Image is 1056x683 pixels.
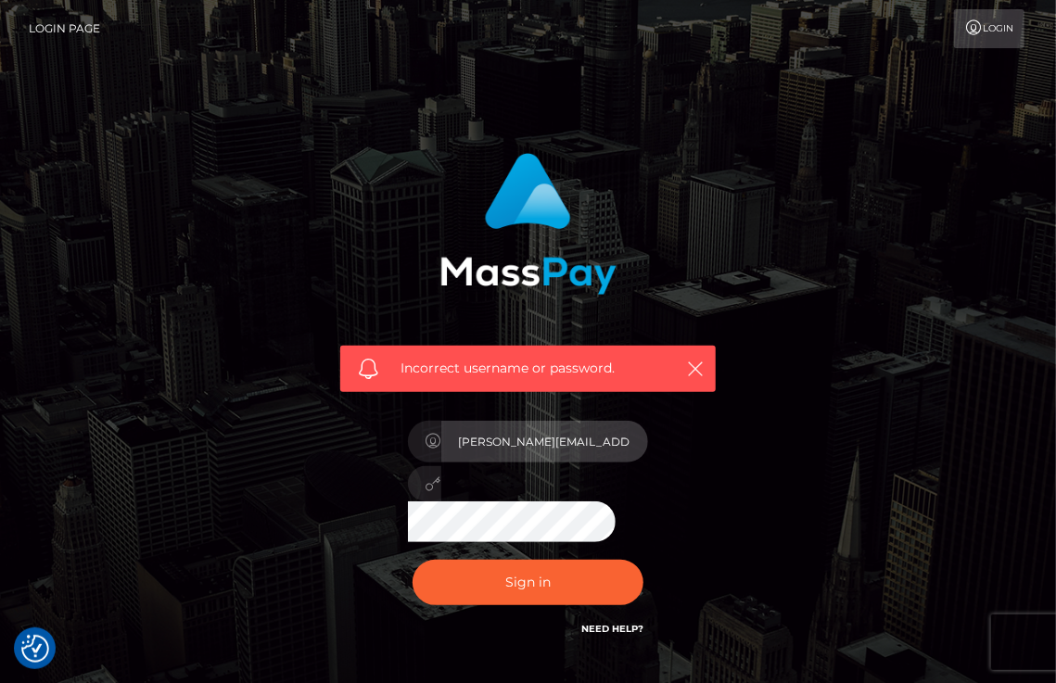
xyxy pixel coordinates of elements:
[441,421,649,462] input: Username...
[21,635,49,663] button: Consent Preferences
[21,635,49,663] img: Revisit consent button
[954,9,1024,48] a: Login
[581,623,643,635] a: Need Help?
[440,153,617,295] img: MassPay Login
[29,9,100,48] a: Login Page
[401,359,665,378] span: Incorrect username or password.
[413,560,644,605] button: Sign in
